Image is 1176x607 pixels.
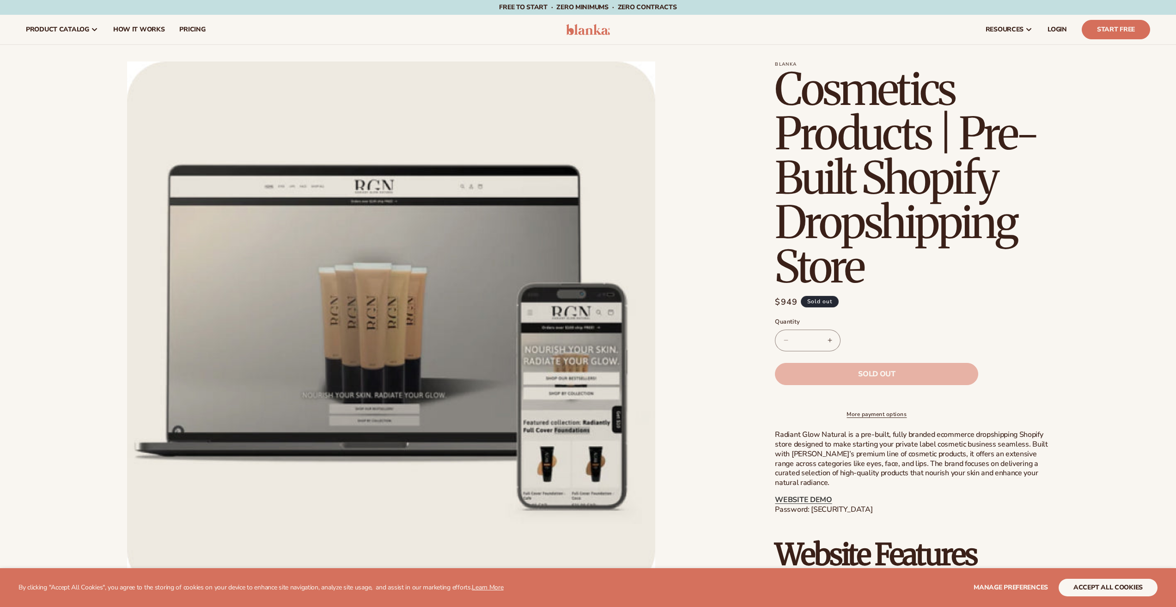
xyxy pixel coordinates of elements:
a: Learn More [472,583,503,592]
button: accept all cookies [1059,579,1158,596]
a: LOGIN [1040,15,1074,44]
span: resources [986,26,1024,33]
p: By clicking "Accept All Cookies", you agree to the storing of cookies on your device to enhance s... [18,584,504,592]
span: pricing [179,26,205,33]
span: Free to start · ZERO minimums · ZERO contracts [499,3,676,12]
span: Manage preferences [974,583,1048,592]
span: LOGIN [1048,26,1067,33]
span: Sold out [858,370,895,378]
img: logo [566,24,610,35]
a: How It Works [106,15,172,44]
p: Password: [SECURITY_DATA] [775,495,1052,515]
a: More payment options [775,410,978,418]
strong: Website Features [775,536,977,573]
span: Sold out [801,296,839,307]
label: Quantity [775,318,978,327]
button: Sold out [775,363,978,385]
a: pricing [172,15,213,44]
a: WEBSITE DEMO [775,495,832,505]
h1: Cosmetics Products | Pre-Built Shopify Dropshipping Store [775,67,1052,289]
a: resources [978,15,1040,44]
span: $949 [775,296,798,308]
a: Start Free [1082,20,1150,39]
a: product catalog [18,15,106,44]
p: Radiant Glow Natural is a pre-built, fully branded ecommerce dropshipping Shopify store designed ... [775,430,1052,488]
button: Manage preferences [974,579,1048,596]
span: How It Works [113,26,165,33]
span: product catalog [26,26,89,33]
